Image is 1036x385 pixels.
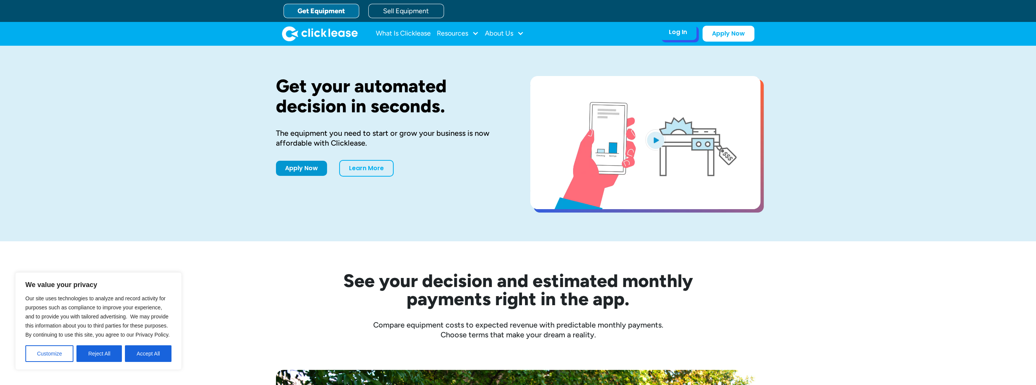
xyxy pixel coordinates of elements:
a: Get Equipment [284,4,359,18]
span: Our site uses technologies to analyze and record activity for purposes such as compliance to impr... [25,295,170,338]
div: Log In [669,28,687,36]
div: Compare equipment costs to expected revenue with predictable monthly payments. Choose terms that ... [276,320,760,340]
a: Sell Equipment [368,4,444,18]
button: Reject All [76,345,122,362]
button: Customize [25,345,73,362]
img: Clicklease logo [282,26,358,41]
div: We value your privacy [15,272,182,370]
h1: Get your automated decision in seconds. [276,76,506,116]
a: Apply Now [703,26,754,42]
div: The equipment you need to start or grow your business is now affordable with Clicklease. [276,128,506,148]
div: Resources [437,26,479,41]
a: Apply Now [276,161,327,176]
a: Learn More [339,160,394,177]
a: What Is Clicklease [376,26,431,41]
button: Accept All [125,345,171,362]
div: About Us [485,26,524,41]
img: Blue play button logo on a light blue circular background [645,129,666,151]
p: We value your privacy [25,280,171,289]
a: home [282,26,358,41]
h2: See your decision and estimated monthly payments right in the app. [306,272,730,308]
a: open lightbox [530,76,760,209]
